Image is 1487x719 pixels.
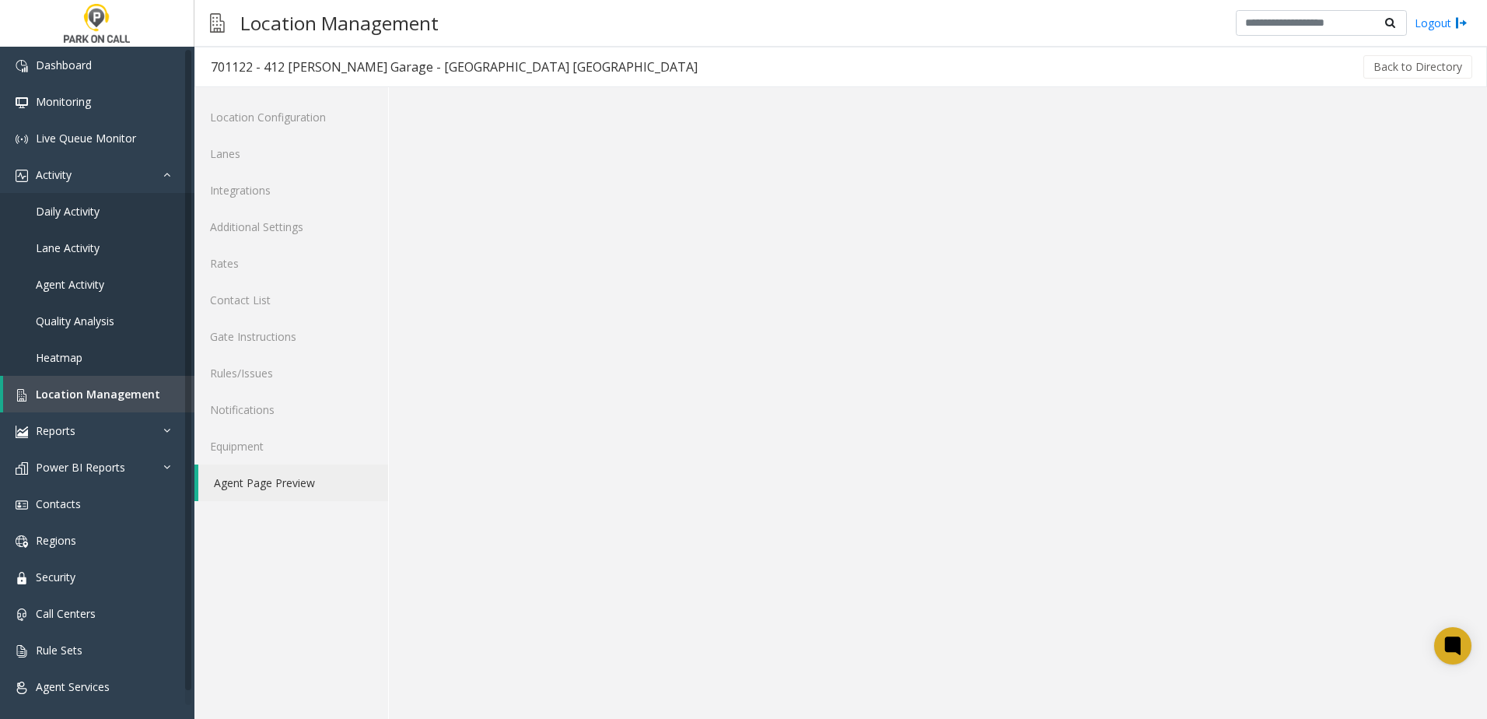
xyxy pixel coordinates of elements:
[194,282,388,318] a: Contact List
[36,314,114,328] span: Quality Analysis
[36,131,136,146] span: Live Queue Monitor
[36,58,92,72] span: Dashboard
[16,133,28,146] img: 'icon'
[36,496,81,511] span: Contacts
[194,135,388,172] a: Lanes
[210,4,225,42] img: pageIcon
[211,57,698,77] div: 701122 - 412 [PERSON_NAME] Garage - [GEOGRAPHIC_DATA] [GEOGRAPHIC_DATA]
[16,535,28,548] img: 'icon'
[233,4,446,42] h3: Location Management
[194,355,388,391] a: Rules/Issues
[36,606,96,621] span: Call Centers
[1363,55,1472,79] button: Back to Directory
[16,60,28,72] img: 'icon'
[16,426,28,438] img: 'icon'
[16,645,28,658] img: 'icon'
[36,350,82,365] span: Heatmap
[16,96,28,109] img: 'icon'
[36,643,82,658] span: Rule Sets
[36,240,100,255] span: Lane Activity
[3,376,194,412] a: Location Management
[198,465,388,501] a: Agent Page Preview
[36,423,75,438] span: Reports
[194,172,388,209] a: Integrations
[36,277,104,292] span: Agent Activity
[36,533,76,548] span: Regions
[194,99,388,135] a: Location Configuration
[194,428,388,465] a: Equipment
[194,318,388,355] a: Gate Instructions
[1455,15,1468,31] img: logout
[36,94,91,109] span: Monitoring
[16,499,28,511] img: 'icon'
[1415,15,1468,31] a: Logout
[194,245,388,282] a: Rates
[16,572,28,584] img: 'icon'
[194,209,388,245] a: Additional Settings
[16,682,28,694] img: 'icon'
[16,389,28,402] img: 'icon'
[16,170,28,182] img: 'icon'
[194,391,388,428] a: Notifications
[36,460,125,475] span: Power BI Reports
[36,387,160,402] span: Location Management
[16,609,28,621] img: 'icon'
[36,204,100,219] span: Daily Activity
[36,679,110,694] span: Agent Services
[36,570,75,584] span: Security
[16,462,28,475] img: 'icon'
[36,167,72,182] span: Activity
